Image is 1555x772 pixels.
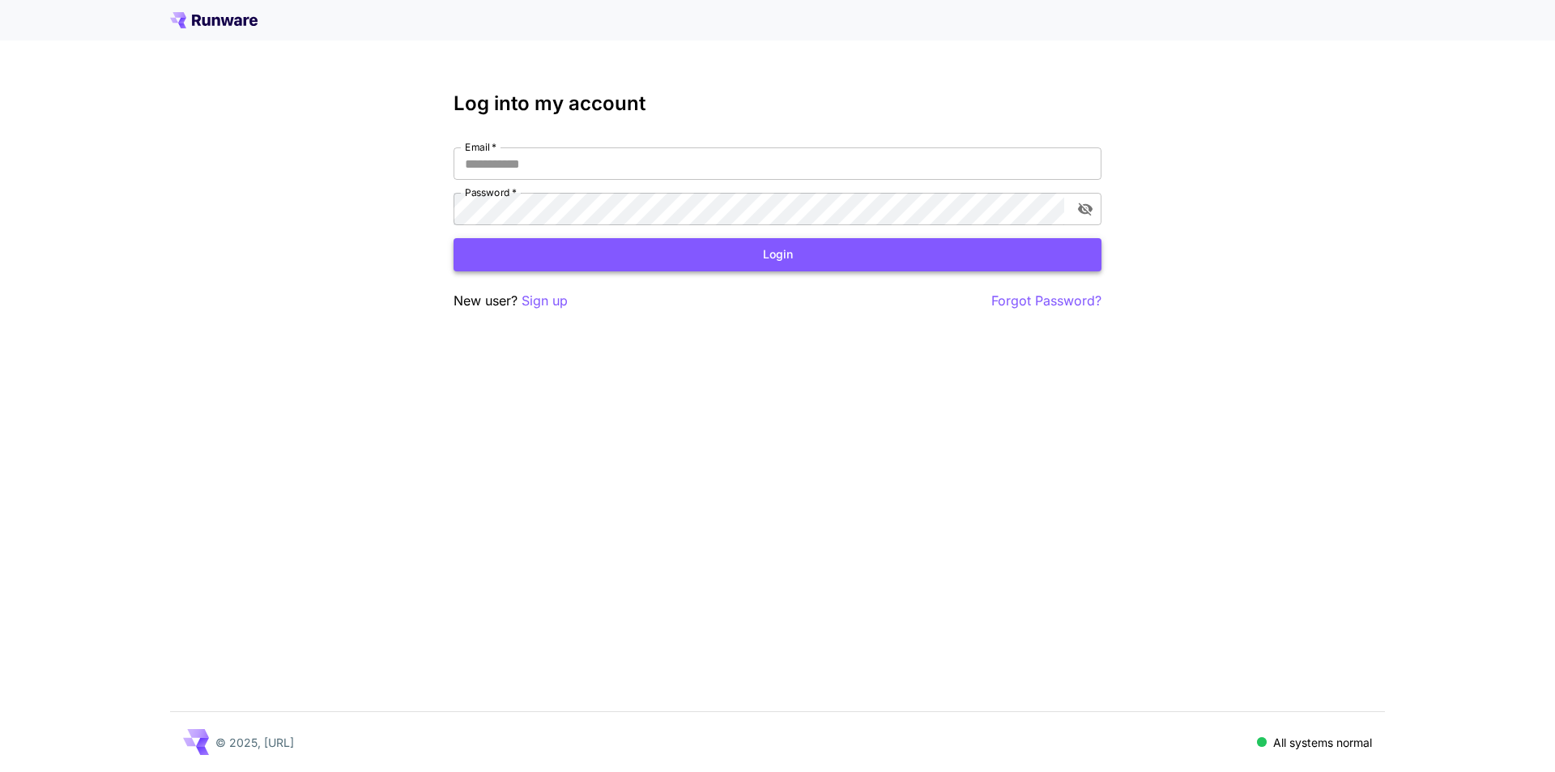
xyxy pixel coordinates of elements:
button: Sign up [522,291,568,311]
label: Password [465,186,517,199]
p: New user? [454,291,568,311]
button: Login [454,238,1101,271]
button: Forgot Password? [991,291,1101,311]
p: All systems normal [1273,734,1372,751]
label: Email [465,140,496,154]
h3: Log into my account [454,92,1101,115]
button: toggle password visibility [1071,194,1100,224]
p: © 2025, [URL] [215,734,294,751]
